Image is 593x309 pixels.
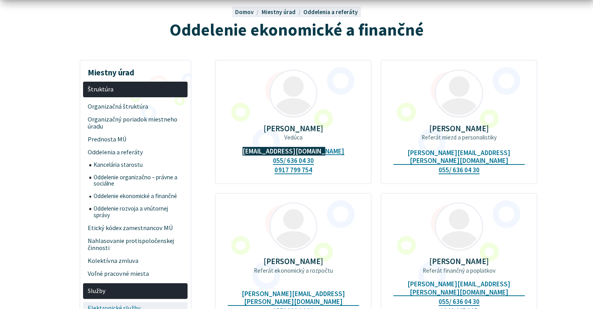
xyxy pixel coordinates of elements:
[94,190,183,203] span: Oddelenie ekonomické a finančné
[274,166,312,174] a: 0917 799 754
[228,257,359,266] p: [PERSON_NAME]
[88,113,183,133] span: Organizačný poriadok miestneho úradu
[83,146,188,159] a: Oddelenia a referáty
[439,298,480,306] a: 055/ 636 04 30
[262,8,303,16] a: Miestny úrad
[83,62,188,79] h3: Miestny úrad
[94,171,183,190] span: Oddelenie organizačno – právne a sociálne
[88,83,183,96] span: Štruktúra
[88,267,183,280] span: Voľné pracovné miesta
[83,267,188,280] a: Voľné pracovné miesta
[94,159,183,171] span: Kancelária starostu
[88,146,183,159] span: Oddelenia a referáty
[273,157,314,165] a: 055/ 636 04 30
[393,280,525,296] a: [PERSON_NAME][EMAIL_ADDRESS][PERSON_NAME][DOMAIN_NAME]
[393,134,525,141] p: Referát miezd a personalistiky
[83,283,188,299] a: Služby
[89,203,188,222] a: Oddelenie rozvoja a vnútornej správy
[228,267,359,274] p: Referát ekonomický a rozpočtu
[439,166,480,174] a: 055/ 636 04 30
[88,254,183,267] span: Kolektívna zmluva
[88,234,183,254] span: Nahlasovanie protispoločenskej činnosti
[243,147,344,155] a: [EMAIL_ADDRESS][DOMAIN_NAME]
[89,190,188,203] a: Oddelenie ekonomické a finančné
[88,221,183,234] span: Etický kódex zamestnancov MÚ
[83,234,188,254] a: Nahlasovanie protispoločenskej činnosti
[393,267,525,274] p: Referát finančný a poplatkov
[88,284,183,297] span: Služby
[235,8,254,16] span: Domov
[83,113,188,133] a: Organizačný poriadok miestneho úradu
[89,159,188,171] a: Kancelária starostu
[83,221,188,234] a: Etický kódex zamestnancov MÚ
[83,133,188,146] a: Prednosta MÚ
[169,19,423,40] span: Oddelenie ekonomické a finančné
[228,124,359,133] p: [PERSON_NAME]
[393,257,525,266] p: [PERSON_NAME]
[88,133,183,146] span: Prednosta MÚ
[303,8,358,16] a: Oddelenia a referáty
[88,100,183,113] span: Organizačná štruktúra
[228,134,359,141] p: Vedúca
[89,171,188,190] a: Oddelenie organizačno – právne a sociálne
[235,8,262,16] a: Domov
[393,124,525,133] p: [PERSON_NAME]
[83,254,188,267] a: Kolektívna zmluva
[262,8,296,16] span: Miestny úrad
[393,149,525,165] a: [PERSON_NAME][EMAIL_ADDRESS][PERSON_NAME][DOMAIN_NAME]
[228,290,359,306] a: [PERSON_NAME][EMAIL_ADDRESS][PERSON_NAME][DOMAIN_NAME]
[83,100,188,113] a: Organizačná štruktúra
[83,82,188,98] a: Štruktúra
[94,203,183,222] span: Oddelenie rozvoja a vnútornej správy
